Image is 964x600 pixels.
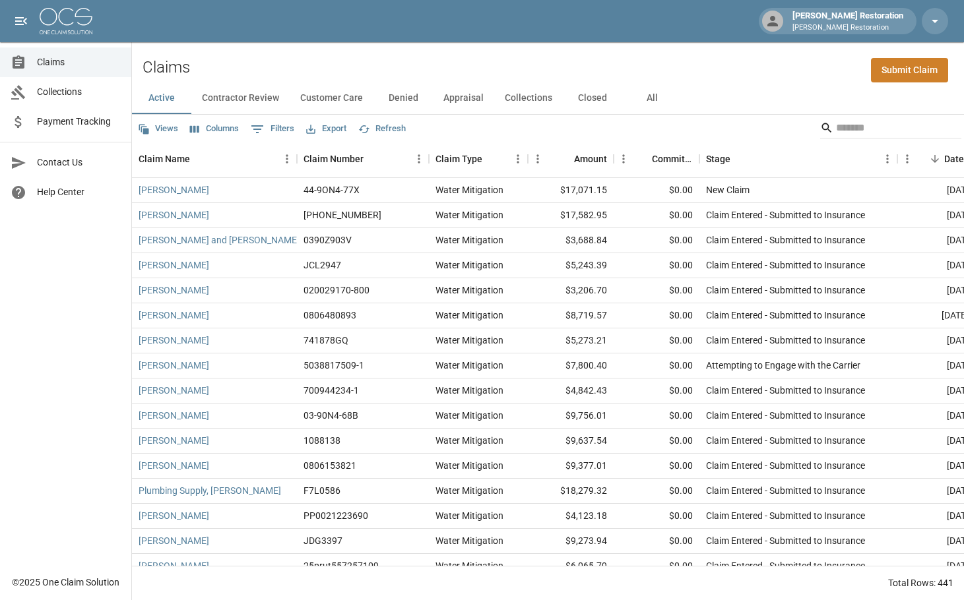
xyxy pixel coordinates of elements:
[139,509,209,522] a: [PERSON_NAME]
[528,479,614,504] div: $18,279.32
[614,529,699,554] div: $0.00
[699,140,897,177] div: Stage
[528,353,614,378] div: $7,800.40
[304,509,368,522] div: PP0021223690
[787,9,909,33] div: [PERSON_NAME] Restoration
[135,119,181,139] button: Views
[435,183,503,196] div: Water Mitigation
[304,284,370,297] div: 020029170-800
[706,208,865,222] div: Claim Entered - Submitted to Insurance
[304,359,364,372] div: 5038817509-1
[304,334,348,347] div: 741878GQ
[355,119,409,139] button: Refresh
[528,278,614,303] div: $3,206.70
[435,208,503,222] div: Water Mitigation
[37,185,121,199] span: Help Center
[614,429,699,454] div: $0.00
[614,328,699,353] div: $0.00
[139,284,209,297] a: [PERSON_NAME]
[706,359,860,372] div: Attempting to Engage with the Carrier
[706,140,730,177] div: Stage
[143,58,190,77] h2: Claims
[706,509,865,522] div: Claim Entered - Submitted to Insurance
[304,534,342,547] div: JDG3397
[435,409,503,422] div: Water Mitigation
[706,384,865,397] div: Claim Entered - Submitted to Insurance
[304,140,364,177] div: Claim Number
[277,149,297,169] button: Menu
[139,359,209,372] a: [PERSON_NAME]
[614,479,699,504] div: $0.00
[304,258,341,272] div: JCL2947
[614,303,699,328] div: $0.00
[614,353,699,378] div: $0.00
[139,233,300,247] a: [PERSON_NAME] and [PERSON_NAME]
[622,82,682,114] button: All
[435,434,503,447] div: Water Mitigation
[652,140,693,177] div: Committed Amount
[304,309,356,322] div: 0806480893
[897,149,917,169] button: Menu
[528,554,614,579] div: $6,065.79
[132,140,297,177] div: Claim Name
[304,409,358,422] div: 03-90N4-68B
[37,55,121,69] span: Claims
[528,454,614,479] div: $9,377.01
[706,183,750,196] div: New Claim
[706,459,865,472] div: Claim Entered - Submitted to Insurance
[37,115,121,129] span: Payment Tracking
[435,484,503,497] div: Water Mitigation
[614,149,633,169] button: Menu
[433,82,494,114] button: Appraisal
[132,82,191,114] button: Active
[614,178,699,203] div: $0.00
[304,434,340,447] div: 1088138
[528,178,614,203] div: $17,071.15
[878,149,897,169] button: Menu
[706,409,865,422] div: Claim Entered - Submitted to Insurance
[614,253,699,278] div: $0.00
[614,203,699,228] div: $0.00
[187,119,242,139] button: Select columns
[139,208,209,222] a: [PERSON_NAME]
[435,334,503,347] div: Water Mitigation
[614,228,699,253] div: $0.00
[494,82,563,114] button: Collections
[706,309,865,322] div: Claim Entered - Submitted to Insurance
[614,404,699,429] div: $0.00
[706,484,865,497] div: Claim Entered - Submitted to Insurance
[528,429,614,454] div: $9,637.54
[528,328,614,353] div: $5,273.21
[139,559,209,572] a: [PERSON_NAME]
[871,58,948,82] a: Submit Claim
[139,258,209,272] a: [PERSON_NAME]
[435,559,503,572] div: Water Mitigation
[528,149,548,169] button: Menu
[304,183,360,196] div: 44-9ON4-77X
[12,576,119,589] div: © 2025 One Claim Solution
[730,150,749,168] button: Sort
[706,434,865,447] div: Claim Entered - Submitted to Insurance
[139,384,209,397] a: [PERSON_NAME]
[482,150,501,168] button: Sort
[303,119,350,139] button: Export
[435,309,503,322] div: Water Mitigation
[706,534,865,547] div: Claim Entered - Submitted to Insurance
[429,140,528,177] div: Claim Type
[706,233,865,247] div: Claim Entered - Submitted to Insurance
[614,378,699,404] div: $0.00
[528,253,614,278] div: $5,243.39
[528,404,614,429] div: $9,756.01
[435,233,503,247] div: Water Mitigation
[304,484,340,497] div: F7L0586
[139,183,209,196] a: [PERSON_NAME]
[528,303,614,328] div: $8,719.57
[614,140,699,177] div: Committed Amount
[435,258,503,272] div: Water Mitigation
[139,434,209,447] a: [PERSON_NAME]
[614,554,699,579] div: $0.00
[888,576,953,589] div: Total Rows: 441
[528,504,614,529] div: $4,123.18
[139,484,281,497] a: Plumbing Supply, [PERSON_NAME]
[633,150,652,168] button: Sort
